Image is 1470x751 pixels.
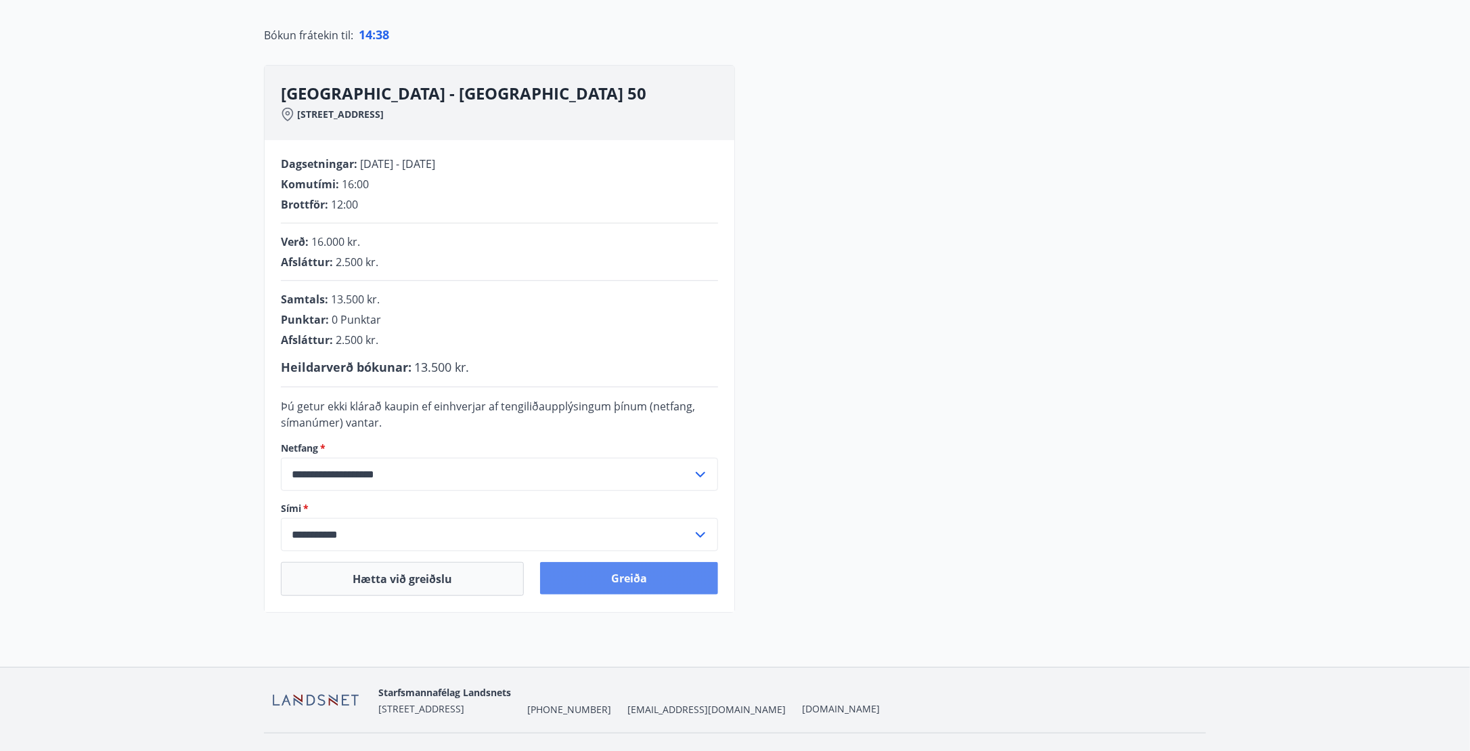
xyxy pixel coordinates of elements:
[359,26,376,43] span: 14 :
[332,312,381,327] span: 0 Punktar
[540,562,718,595] button: Greiða
[281,82,734,105] h3: [GEOGRAPHIC_DATA] - [GEOGRAPHIC_DATA] 50
[336,332,378,347] span: 2.500 kr.
[336,255,378,270] span: 2.500 kr.
[297,108,384,121] span: [STREET_ADDRESS]
[264,686,367,715] img: F8tEiQha8Un3Ar3CAbbmu1gOVkZAt1bcWyF3CjFc.png
[281,234,309,249] span: Verð :
[414,359,469,375] span: 13.500 kr.
[281,156,357,171] span: Dagsetningar :
[281,442,718,455] label: Netfang
[281,502,718,515] label: Sími
[342,177,369,192] span: 16:00
[264,27,353,43] span: Bókun frátekin til :
[360,156,435,171] span: [DATE] - [DATE]
[281,399,695,430] span: Þú getur ekki klárað kaupin ef einhverjar af tengiliðaupplýsingum þínum (netfang, símanúmer) vantar.
[281,359,411,375] span: Heildarverð bókunar :
[802,702,880,715] a: [DOMAIN_NAME]
[281,292,328,307] span: Samtals :
[378,702,464,715] span: [STREET_ADDRESS]
[281,562,524,596] button: Hætta við greiðslu
[627,703,786,716] span: [EMAIL_ADDRESS][DOMAIN_NAME]
[331,292,380,307] span: 13.500 kr.
[378,686,511,699] span: Starfsmannafélag Landsnets
[281,177,339,192] span: Komutími :
[527,703,611,716] span: [PHONE_NUMBER]
[311,234,360,249] span: 16.000 kr.
[281,312,329,327] span: Punktar :
[376,26,389,43] span: 38
[281,197,328,212] span: Brottför :
[281,255,333,270] span: Afsláttur :
[281,332,333,347] span: Afsláttur :
[331,197,358,212] span: 12:00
